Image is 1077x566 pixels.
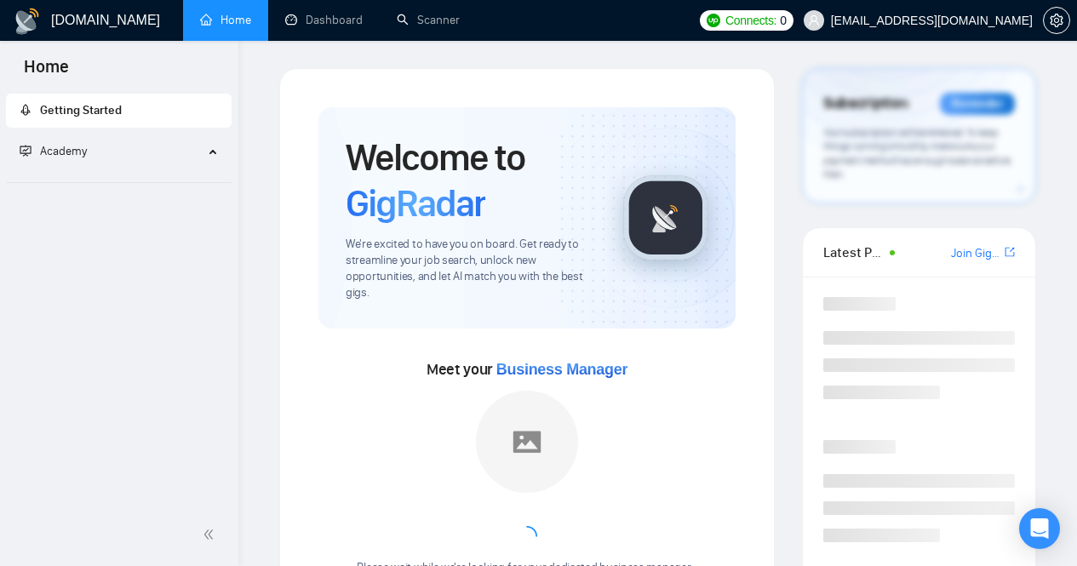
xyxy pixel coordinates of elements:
[346,180,485,226] span: GigRadar
[1019,508,1060,549] div: Open Intercom Messenger
[940,93,1015,115] div: Reminder
[6,94,232,128] li: Getting Started
[496,361,627,378] span: Business Manager
[476,391,578,493] img: placeholder.png
[1043,14,1070,27] a: setting
[20,144,87,158] span: Academy
[1005,245,1015,259] span: export
[14,8,41,35] img: logo
[517,526,537,546] span: loading
[823,89,908,118] span: Subscription
[823,126,1011,181] span: Your subscription will be renewed. To keep things running smoothly, make sure your payment method...
[951,244,1001,263] a: Join GigRadar Slack Community
[20,145,32,157] span: fund-projection-screen
[1044,14,1069,27] span: setting
[725,11,776,30] span: Connects:
[203,526,220,543] span: double-left
[808,14,820,26] span: user
[623,175,708,260] img: gigradar-logo.png
[1043,7,1070,34] button: setting
[285,13,363,27] a: dashboardDashboard
[20,104,32,116] span: rocket
[1005,244,1015,260] a: export
[397,13,460,27] a: searchScanner
[346,237,596,301] span: We're excited to have you on board. Get ready to streamline your job search, unlock new opportuni...
[40,103,122,117] span: Getting Started
[780,11,787,30] span: 0
[200,13,251,27] a: homeHome
[346,134,596,226] h1: Welcome to
[707,14,720,27] img: upwork-logo.png
[823,242,885,263] span: Latest Posts from the GigRadar Community
[10,54,83,90] span: Home
[6,175,232,186] li: Academy Homepage
[40,144,87,158] span: Academy
[427,360,627,379] span: Meet your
